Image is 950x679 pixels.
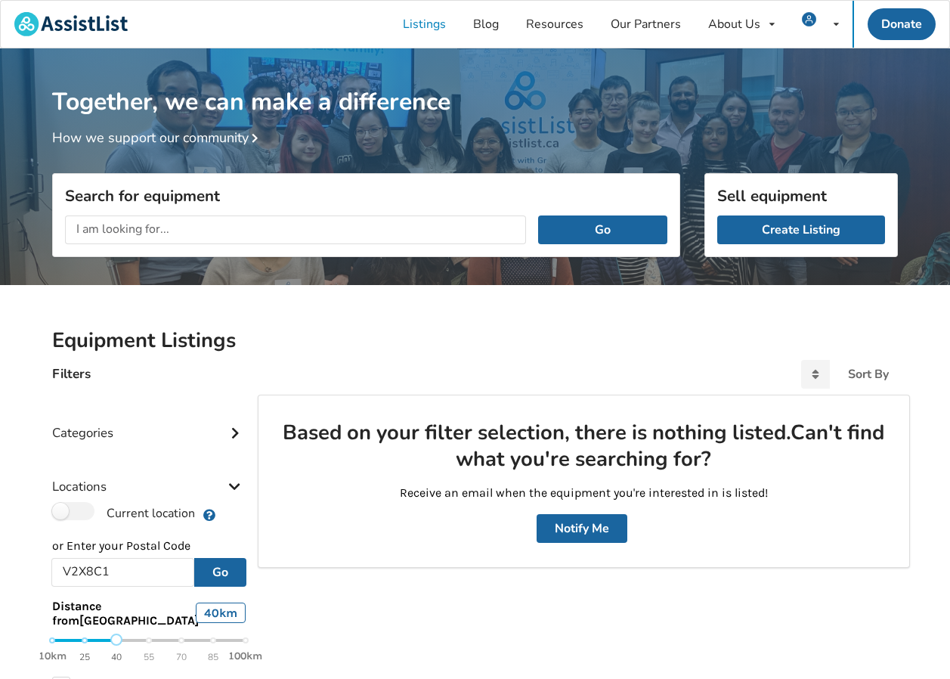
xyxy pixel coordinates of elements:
h1: Together, we can make a difference [52,48,898,117]
span: 70 [176,649,187,666]
img: user icon [802,12,816,26]
strong: 100km [228,650,262,662]
h2: Based on your filter selection, there is nothing listed. Can't find what you're searching for? [283,420,885,473]
img: assistlist-logo [14,12,128,36]
a: Create Listing [717,215,885,244]
div: Categories [52,395,246,448]
h2: Equipment Listings [52,327,898,354]
div: Locations [52,448,246,502]
h3: Sell equipment [717,186,885,206]
h4: Filters [52,365,91,383]
span: 40 [111,649,122,666]
div: 40 km [196,603,246,623]
input: Post Code [51,558,194,587]
div: About Us [708,18,760,30]
p: or Enter your Postal Code [52,538,246,555]
input: I am looking for... [65,215,526,244]
strong: 10km [39,650,67,662]
button: Go [194,558,246,587]
span: 85 [208,649,218,666]
h3: Search for equipment [65,186,667,206]
a: Listings [389,1,460,48]
span: Distance from [GEOGRAPHIC_DATA] [52,599,199,628]
a: Resources [512,1,597,48]
div: Sort By [848,368,889,380]
a: Donate [868,8,936,40]
p: Receive an email when the equipment you're interested in is listed! [283,485,885,502]
a: How we support our community [52,129,264,147]
label: Current location [52,502,195,522]
span: 55 [144,649,154,666]
span: 25 [79,649,90,666]
button: Notify Me [537,514,627,543]
a: Blog [460,1,512,48]
a: Our Partners [597,1,695,48]
button: Go [538,215,667,244]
